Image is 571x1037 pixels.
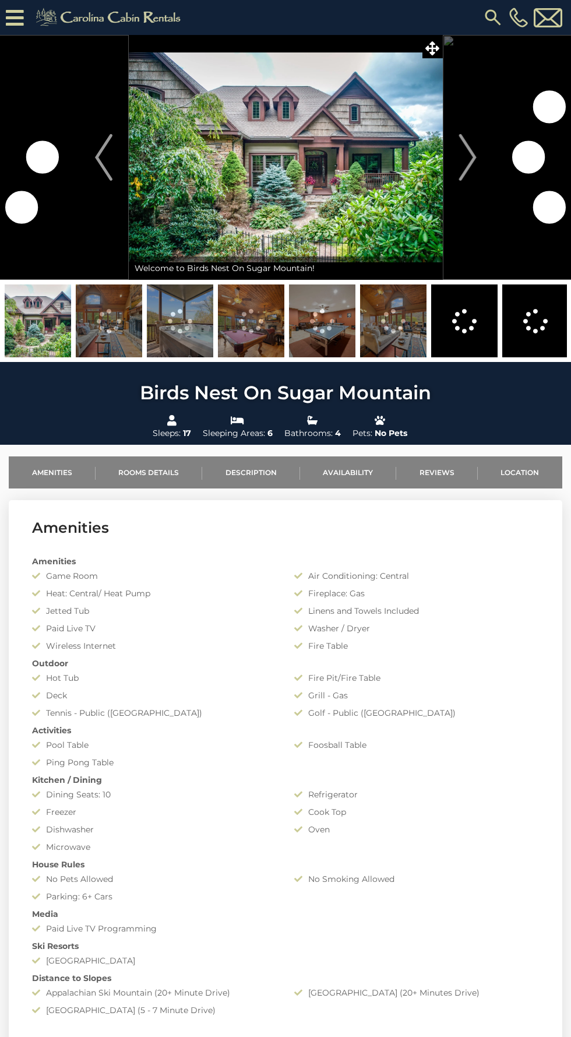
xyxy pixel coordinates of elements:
img: Khaki-logo.png [30,6,191,29]
img: 168440338 [5,284,71,357]
a: Description [202,456,300,488]
div: No Smoking Allowed [285,873,548,885]
a: Availability [300,456,397,488]
div: Ping Pong Table [23,757,285,768]
div: Freezer [23,806,285,818]
div: Cook Top [285,806,548,818]
div: Appalachian Ski Mountain (20+ Minute Drive) [23,987,285,999]
img: 168603399 [502,284,569,357]
div: Amenities [23,556,548,567]
a: Amenities [9,456,96,488]
div: Paid Live TV Programming [23,923,285,934]
img: arrow [459,134,476,181]
div: Air Conditioning: Central [285,570,548,582]
div: Pool Table [23,739,285,751]
div: [GEOGRAPHIC_DATA] [23,955,285,966]
div: Linens and Towels Included [285,605,548,617]
div: Fire Table [285,640,548,652]
a: Rooms Details [96,456,203,488]
a: Reviews [396,456,478,488]
div: [GEOGRAPHIC_DATA] (5 - 7 Minute Drive) [23,1004,285,1016]
div: Grill - Gas [285,690,548,701]
div: Media [23,908,548,920]
div: Jetted Tub [23,605,285,617]
button: Previous [79,35,129,280]
div: Parking: 6+ Cars [23,891,285,902]
img: search-regular.svg [482,7,503,28]
div: Dishwasher [23,824,285,835]
div: Washer / Dryer [285,623,548,634]
div: Welcome to Birds Nest On Sugar Mountain! [129,256,443,280]
div: Activities [23,725,548,736]
img: arrow [95,134,112,181]
div: Golf - Public ([GEOGRAPHIC_DATA]) [285,707,548,719]
button: Next [443,35,492,280]
div: Game Room [23,570,285,582]
div: Ski Resorts [23,940,548,952]
div: Dining Seats: 10 [23,789,285,800]
div: Paid Live TV [23,623,285,634]
div: Oven [285,824,548,835]
div: Foosball Table [285,739,548,751]
div: Deck [23,690,285,701]
div: Refrigerator [285,789,548,800]
div: Outdoor [23,658,548,669]
div: Fireplace: Gas [285,588,548,599]
div: House Rules [23,859,548,870]
div: Wireless Internet [23,640,285,652]
div: Tennis - Public ([GEOGRAPHIC_DATA]) [23,707,285,719]
img: 168603393 [147,284,213,357]
h3: Amenities [32,518,539,538]
a: Location [478,456,563,488]
img: 168603401 [76,284,142,357]
img: 168603370 [218,284,284,357]
div: [GEOGRAPHIC_DATA] (20+ Minutes Drive) [285,987,548,999]
div: Fire Pit/Fire Table [285,672,548,684]
div: Microwave [23,841,285,853]
a: [PHONE_NUMBER] [506,8,531,27]
div: Kitchen / Dining [23,774,548,786]
div: Hot Tub [23,672,285,684]
img: 168603400 [360,284,427,357]
img: 168603403 [431,284,498,357]
img: 168603377 [289,284,355,357]
div: Distance to Slopes [23,972,548,984]
div: Heat: Central/ Heat Pump [23,588,285,599]
div: No Pets Allowed [23,873,285,885]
